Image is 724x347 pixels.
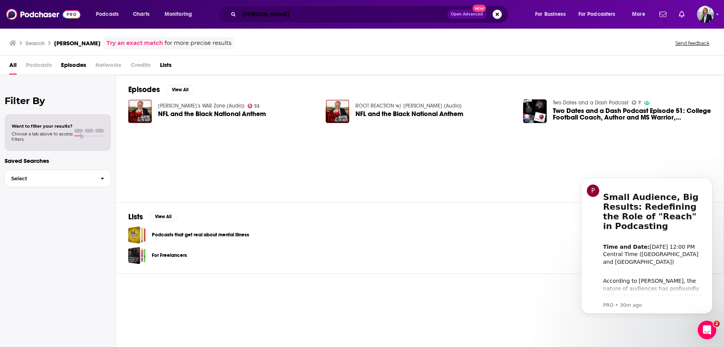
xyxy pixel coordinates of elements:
[61,59,86,75] a: Episodes
[152,231,249,239] a: Podcasts that get real about mental illness
[149,212,177,221] button: View All
[54,39,100,47] h3: [PERSON_NAME]
[152,251,187,260] a: For Freelancers
[128,212,177,222] a: ListsView All
[160,59,172,75] a: Lists
[530,8,575,21] button: open menu
[472,5,486,12] span: New
[12,123,73,129] span: Want to filter your results?
[676,8,688,21] a: Show notifications dropdown
[5,176,94,181] span: Select
[697,6,714,23] span: Logged in as carolynchauncey
[254,104,260,108] span: 53
[225,5,516,23] div: Search podcasts, credits, & more...
[133,9,150,20] span: Charts
[128,8,154,21] a: Charts
[355,103,462,109] a: ROOT REACTION w/ Wayne Allyn Root (Audio)
[569,171,724,318] iframe: Intercom notifications message
[107,39,163,48] a: Try an exact match
[355,111,463,117] a: NFL and the Black National Anthem
[90,8,129,21] button: open menu
[5,157,111,164] p: Saved Searches
[535,9,566,20] span: For Business
[714,321,720,327] span: 2
[5,95,111,106] h2: Filter By
[632,9,645,20] span: More
[553,99,629,106] a: Two Dates and a Dash Podcast
[26,59,52,75] span: Podcasts
[12,131,73,142] span: Choose a tab above to access filters.
[25,39,45,47] h3: Search
[95,59,121,75] span: Networks
[632,100,641,105] a: 7
[128,226,146,244] a: Podcasts that get real about mental illness
[553,108,711,121] a: Two Dates and a Dash Podcast Episode 51: College Football Coach, Author and MS Warrior, Frank Hic...
[128,247,146,264] a: For Freelancers
[698,321,716,339] iframe: Intercom live chat
[451,12,483,16] span: Open Advanced
[158,103,245,109] a: Wayne Allyn Root’s WAR Zone (Audio)
[165,39,231,48] span: for more precise results
[96,9,119,20] span: Podcasts
[128,85,160,94] h2: Episodes
[326,99,349,123] img: NFL and the Black National Anthem
[627,8,655,21] button: open menu
[159,8,202,21] button: open menu
[638,101,641,104] span: 7
[553,108,711,121] span: Two Dates and a Dash Podcast Episode 51: College Football Coach, Author and MS Warrior, [PERSON_N...
[6,7,80,22] img: Podchaser - Follow, Share and Rate Podcasts
[578,9,615,20] span: For Podcasters
[128,212,143,222] h2: Lists
[697,6,714,23] button: Show profile menu
[166,85,194,94] button: View All
[673,40,712,46] button: Send feedback
[239,8,447,21] input: Search podcasts, credits, & more...
[523,99,547,123] img: Two Dates and a Dash Podcast Episode 51: College Football Coach, Author and MS Warrior, Frank Hic...
[573,8,627,21] button: open menu
[128,99,152,123] img: NFL and the Black National Anthem
[158,111,266,117] a: NFL and the Black National Anthem
[656,8,670,21] a: Show notifications dropdown
[128,85,194,94] a: EpisodesView All
[9,59,17,75] a: All
[447,10,486,19] button: Open AdvancedNew
[5,170,111,187] button: Select
[131,59,151,75] span: Credits
[248,104,260,108] a: 53
[697,6,714,23] img: User Profile
[165,9,192,20] span: Monitoring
